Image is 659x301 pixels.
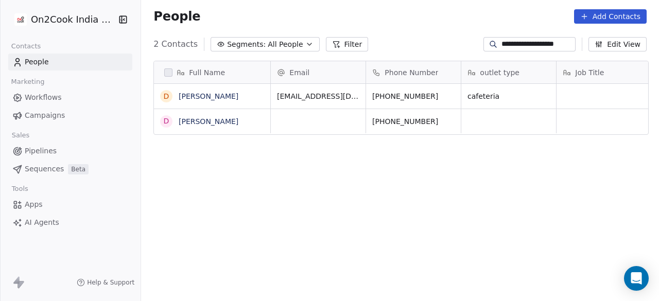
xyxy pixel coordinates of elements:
span: cafeteria [467,91,550,101]
span: Marketing [7,74,49,90]
a: Help & Support [77,278,134,287]
span: Phone Number [385,67,438,78]
a: AI Agents [8,214,132,231]
span: Segments: [227,39,266,50]
span: Contacts [7,39,45,54]
span: People [153,9,200,24]
span: [EMAIL_ADDRESS][DOMAIN_NAME] [277,91,359,101]
span: People [25,57,49,67]
span: On2Cook India Pvt. Ltd. [31,13,116,26]
span: Email [289,67,309,78]
span: Workflows [25,92,62,103]
div: D [164,116,169,127]
img: on2cook%20logo-04%20copy.jpg [14,13,27,26]
div: Job Title [557,61,651,83]
button: Add Contacts [574,9,647,24]
span: Tools [7,181,32,197]
span: All People [268,39,303,50]
div: D [164,91,169,102]
span: Pipelines [25,146,57,156]
span: Job Title [575,67,604,78]
span: outlet type [480,67,519,78]
div: Open Intercom Messenger [624,266,649,291]
a: Apps [8,196,132,213]
span: Sales [7,128,34,143]
a: People [8,54,132,70]
a: [PERSON_NAME] [179,92,238,100]
a: Pipelines [8,143,132,160]
button: On2Cook India Pvt. Ltd. [12,11,111,28]
div: Email [271,61,366,83]
span: Beta [68,164,89,174]
a: Workflows [8,89,132,106]
div: Phone Number [366,61,461,83]
span: 2 Contacts [153,38,198,50]
span: [PHONE_NUMBER] [372,91,455,101]
div: outlet type [461,61,556,83]
a: SequencesBeta [8,161,132,178]
button: Filter [326,37,369,51]
a: [PERSON_NAME] [179,117,238,126]
div: Full Name [154,61,270,83]
span: [PHONE_NUMBER] [372,116,455,127]
span: Campaigns [25,110,65,121]
span: AI Agents [25,217,59,228]
a: Campaigns [8,107,132,124]
button: Edit View [588,37,647,51]
span: Apps [25,199,43,210]
span: Sequences [25,164,64,174]
span: Help & Support [87,278,134,287]
span: Full Name [189,67,225,78]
